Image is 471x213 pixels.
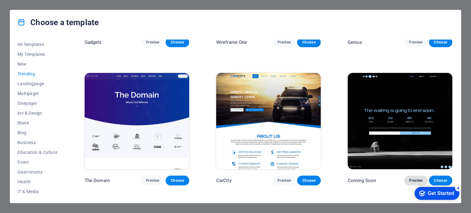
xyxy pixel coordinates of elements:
button: Choose [429,176,452,185]
span: Choose [170,40,184,45]
button: New [17,59,58,69]
p: Coming Soon [348,177,376,184]
span: Event [17,160,58,165]
span: Preview [146,178,159,183]
span: Choose [302,40,316,45]
button: Landingpage [17,79,58,89]
span: Onepager [17,101,58,106]
button: Education & Culture [17,147,58,157]
button: Blog [17,128,58,138]
span: Preview [409,40,423,45]
span: Preview [146,40,159,45]
p: CarCity [216,177,232,184]
img: The Domain [85,73,189,169]
img: CarCity [216,73,321,169]
button: Preview [404,37,427,47]
span: Choose [170,178,184,183]
p: Gadgets [85,39,102,45]
button: Preview [404,176,427,185]
p: Wireframe One [216,39,247,45]
span: Multipager [17,91,58,96]
button: Choose [429,37,452,47]
button: Choose [297,37,320,47]
button: Choose [297,176,320,185]
button: Art & Design [17,108,58,118]
button: Gastronomy [17,167,58,177]
button: Preview [273,37,296,47]
span: Preview [278,178,291,183]
button: Business [17,138,58,147]
span: Health [17,179,58,184]
button: Preview [273,176,296,185]
button: Preview [141,176,164,185]
span: Education & Culture [17,150,58,155]
span: Preview [409,178,423,183]
button: Health [17,177,58,187]
span: Preview [278,40,291,45]
span: Trending [17,71,58,76]
span: IT & Media [17,189,58,194]
span: New [17,62,58,67]
button: Multipager [17,89,58,98]
button: Choose [166,37,189,47]
div: Get Started [18,7,44,12]
button: Preview [141,37,164,47]
button: Event [17,157,58,167]
span: Blog [17,130,58,135]
span: Business [17,140,58,145]
p: The Domain [85,177,110,184]
span: Blank [17,120,58,125]
button: All Templates [17,40,58,49]
button: My Templates [17,49,58,59]
button: Trending [17,69,58,79]
span: Choose [302,178,316,183]
span: Choose [434,40,447,45]
button: IT & Media [17,187,58,196]
span: Landingpage [17,81,58,86]
img: Coming Soon [348,73,452,169]
button: Onepager [17,98,58,108]
div: Get Started 4 items remaining, 20% complete [5,3,50,16]
div: 4 [45,1,52,7]
span: My Templates [17,52,58,57]
h4: Choose a template [17,17,99,27]
button: Choose [166,176,189,185]
p: Genius [348,39,362,45]
span: Gastronomy [17,169,58,174]
span: All Templates [17,42,58,47]
span: Choose [434,178,447,183]
span: Art & Design [17,111,58,116]
button: Blank [17,118,58,128]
